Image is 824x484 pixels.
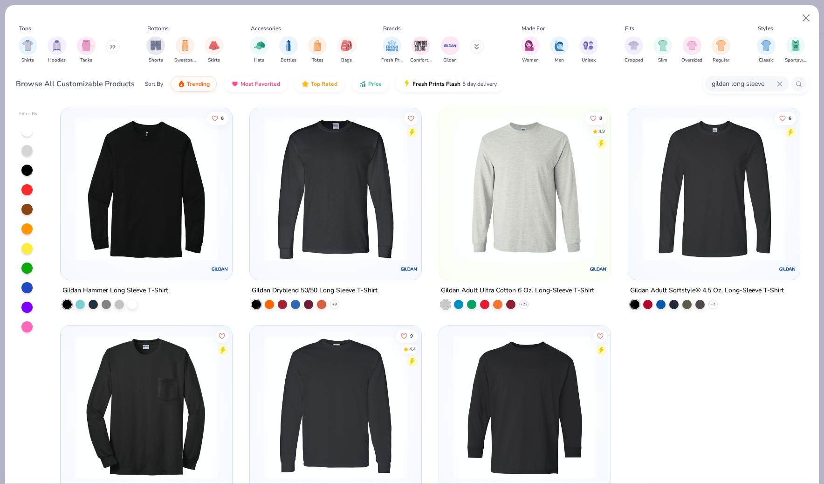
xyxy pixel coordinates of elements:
span: Top Rated [311,80,337,88]
span: Sportswear [785,57,806,64]
button: Price [352,76,389,92]
span: Regular [713,57,729,64]
div: 4.4 [409,346,416,353]
img: Gildan logo [211,260,229,278]
div: filter for Hoodies [48,36,66,64]
button: filter button [785,36,806,64]
span: Hats [254,57,264,64]
button: filter button [205,36,223,64]
div: Sort By [145,80,163,88]
button: filter button [653,36,672,64]
span: Trending [187,80,210,88]
img: Slim Image [658,40,668,51]
img: Hats Image [254,40,265,51]
span: Totes [312,57,323,64]
img: Cropped Image [628,40,639,51]
button: Like [396,329,418,342]
button: Like [585,111,607,124]
div: filter for Fresh Prints [381,36,403,64]
button: filter button [48,36,66,64]
span: Slim [658,57,667,64]
div: filter for Sweatpants [174,36,196,64]
div: filter for Tanks [77,36,96,64]
button: Like [216,329,229,342]
img: trending.gif [178,80,185,88]
img: Tanks Image [81,40,91,51]
button: filter button [681,36,702,64]
div: Filter By [19,111,38,118]
button: Top Rated [295,76,344,92]
span: + 9 [332,302,337,307]
button: Like [405,111,418,124]
button: filter button [712,36,730,64]
div: filter for Oversized [681,36,702,64]
img: Classic Image [761,40,772,51]
img: Shirts Image [22,40,33,51]
div: Accessories [251,24,281,33]
span: 8 [599,116,602,120]
img: Hoodies Image [52,40,62,51]
button: filter button [410,36,432,64]
div: filter for Gildan [441,36,460,64]
button: filter button [308,36,327,64]
img: Gildan logo [589,260,608,278]
img: Gildan logo [778,260,797,278]
div: Tops [19,24,31,33]
div: filter for Unisex [579,36,598,64]
span: Classic [759,57,774,64]
img: 5f90659e-7f47-4ace-83c1-fe30ee7d031c [412,118,565,261]
span: Men [555,57,564,64]
img: Skirts Image [209,40,220,51]
img: ad10d28b-d357-4c53-9f6c-e8ff3530979b [412,335,565,479]
div: Gildan Hammer Long Sleeve T-Shirt [62,285,168,297]
span: Tanks [80,57,92,64]
button: Like [207,111,229,124]
span: Bottles [281,57,296,64]
div: filter for Bags [337,36,356,64]
img: e88af9f3-55a8-4381-b957-5dde6e8cc935 [601,118,754,261]
button: filter button [625,36,643,64]
button: filter button [757,36,776,64]
button: Trending [171,76,217,92]
span: Sweatpants [174,57,196,64]
div: Gildan Adult Softstyle® 4.5 Oz. Long-Sleeve T-Shirt [630,285,784,297]
span: Most Favorited [240,80,280,88]
img: Unisex Image [583,40,594,51]
div: filter for Women [521,36,540,64]
img: Sportswear Image [790,40,801,51]
button: Fresh Prints Flash5 day delivery [396,76,504,92]
span: Comfort Colors [410,57,432,64]
button: Like [594,329,607,342]
div: 4.9 [598,128,605,135]
img: Men Image [554,40,564,51]
img: Regular Image [716,40,727,51]
img: 34ac80a5-44ad-47ba-b5c9-7fdccea69685 [259,118,412,261]
div: filter for Regular [712,36,730,64]
div: Browse All Customizable Products [16,78,135,90]
span: Bags [341,57,352,64]
div: filter for Bottles [279,36,298,64]
img: eeb6cdad-aebe-40d0-9a4b-833d0f822d02 [259,335,412,479]
img: f253ff27-62b2-4a42-a79b-d4079655c11f [448,335,601,479]
div: filter for Comfort Colors [410,36,432,64]
input: Try "T-Shirt" [711,78,777,89]
button: filter button [441,36,460,64]
button: filter button [521,36,540,64]
img: d95678bd-034b-49c8-925f-b012b507e84f [448,118,601,261]
span: 6 [221,116,224,120]
div: filter for Classic [757,36,776,64]
div: Gildan Dryblend 50/50 Long Sleeve T-Shirt [252,285,378,297]
div: filter for Hats [250,36,268,64]
img: b814eb98-08cf-4117-9bb5-381706cdbec7 [638,118,790,261]
img: Comfort Colors Image [414,39,428,53]
span: Skirts [208,57,220,64]
button: filter button [146,36,165,64]
span: Fresh Prints [381,57,403,64]
img: Women Image [525,40,536,51]
div: filter for Skirts [205,36,223,64]
div: Brands [383,24,401,33]
button: filter button [381,36,403,64]
span: Unisex [582,57,596,64]
button: filter button [250,36,268,64]
img: 536087d7-197e-42cf-bd0d-7e7525cb99dc [601,335,754,479]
